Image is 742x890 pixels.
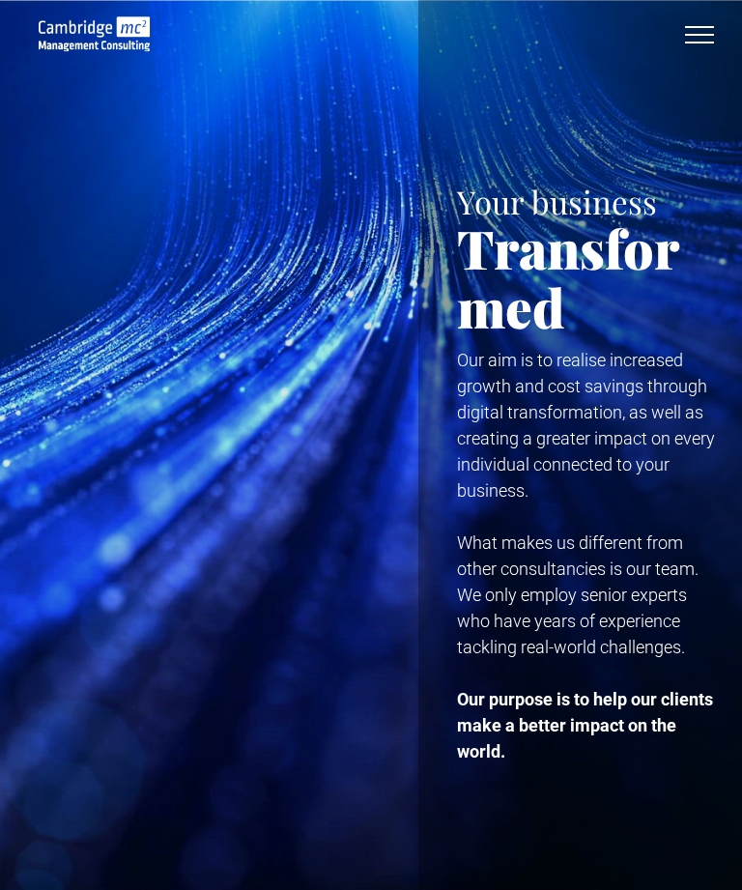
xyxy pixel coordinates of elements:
[457,350,715,501] span: Our aim is to realise increased growth and cost savings through digital transformation, as well a...
[39,19,150,40] a: Your Business Transformed | Cambridge Management Consulting
[457,212,679,342] span: Transformed
[457,532,699,657] span: What makes us different from other consultancies is our team. We only employ senior experts who h...
[457,689,713,761] strong: Our purpose is to help our clients make a better impact on the world.
[457,180,657,222] span: Your business
[674,10,725,60] button: menu
[39,16,150,51] img: Cambridge Management Logo, digital infrastructure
